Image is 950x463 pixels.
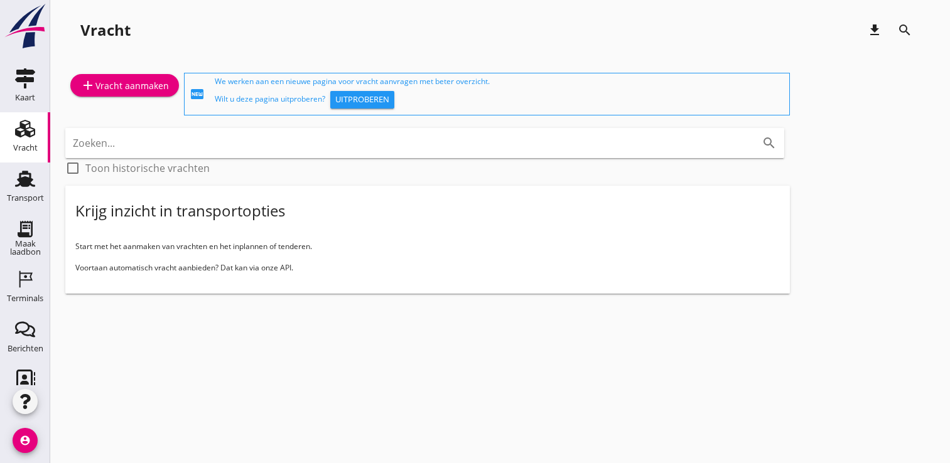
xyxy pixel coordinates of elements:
button: Uitproberen [330,91,394,109]
i: search [762,136,777,151]
p: Voortaan automatisch vracht aanbieden? Dat kan via onze API. [75,262,780,274]
a: Vracht aanmaken [70,74,179,97]
i: search [897,23,912,38]
label: Toon historische vrachten [85,162,210,174]
div: Terminals [7,294,43,302]
div: Vracht [13,144,38,152]
i: fiber_new [190,87,205,102]
i: download [867,23,882,38]
div: Vracht aanmaken [80,78,169,93]
div: Uitproberen [335,93,389,106]
div: Vracht [80,20,131,40]
div: Transport [7,194,44,202]
div: We werken aan een nieuwe pagina voor vracht aanvragen met beter overzicht. Wilt u deze pagina uit... [215,76,784,112]
i: account_circle [13,428,38,453]
div: Berichten [8,344,43,353]
input: Zoeken... [73,133,742,153]
div: Kaart [15,93,35,102]
i: add [80,78,95,93]
p: Start met het aanmaken van vrachten en het inplannen of tenderen. [75,241,780,252]
img: logo-small.a267ee39.svg [3,3,48,50]
div: Krijg inzicht in transportopties [75,201,285,221]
